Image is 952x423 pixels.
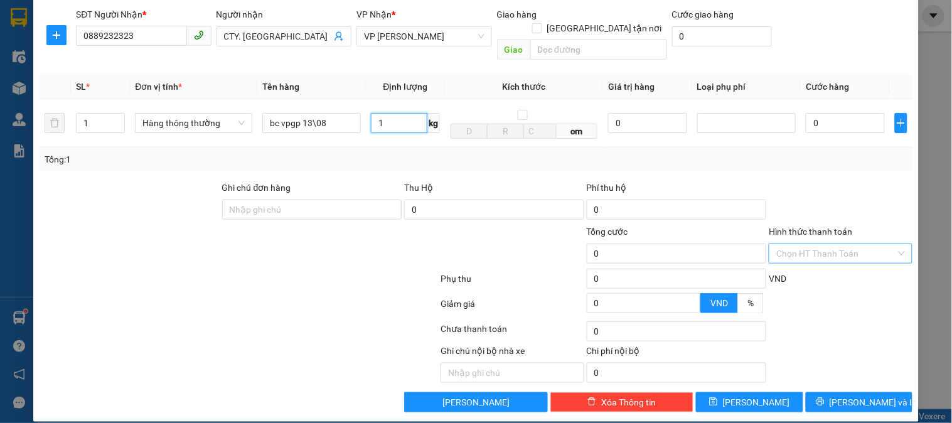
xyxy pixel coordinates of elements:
div: Người nhận [217,8,351,21]
div: Phí thu hộ [587,181,767,200]
input: Ghi chú đơn hàng [222,200,402,220]
label: Cước giao hàng [672,9,734,19]
th: Loại phụ phí [692,75,801,99]
span: VP gửi: [14,73,137,86]
span: [GEOGRAPHIC_DATA] tận nơi [542,21,667,35]
span: kg [427,113,440,133]
button: printer[PERSON_NAME] và In [806,392,912,412]
span: user-add [334,31,344,41]
button: plus [46,25,67,45]
label: Hình thức thanh toán [769,227,852,237]
span: [PERSON_NAME] [723,395,790,409]
span: phone [194,30,204,40]
span: Giao [497,40,530,60]
button: delete [45,113,65,133]
input: R [487,124,524,139]
span: plus [47,30,66,40]
div: Tổng: 1 [45,153,368,166]
span: [PERSON_NAME] [442,395,510,409]
button: [PERSON_NAME] [404,392,547,412]
span: Giá trị hàng [608,82,655,92]
div: Ghi chú nội bộ nhà xe [441,344,584,363]
span: hiếu [53,92,70,101]
img: logo [8,12,61,65]
span: Thu Hộ [404,183,433,193]
strong: PHIẾU GỬI HÀNG [132,27,233,40]
strong: : [DOMAIN_NAME] [127,55,238,67]
span: VP LÊ HỒNG PHONG [364,27,484,46]
label: Ghi chú đơn hàng [222,183,291,193]
button: plus [895,113,907,133]
input: VD: Bàn, Ghế [262,113,361,133]
strong: Người gửi: [13,92,51,101]
span: SL [76,82,86,92]
span: Tổng cước [587,227,628,237]
span: Website [127,56,157,66]
span: save [709,397,718,407]
input: Cước giao hàng [672,26,773,46]
div: Phụ thu [439,272,585,294]
div: SĐT Người Nhận [76,8,211,21]
input: 0 [608,113,687,133]
strong: Hotline : 0889 23 23 23 [142,43,223,52]
div: Giảm giá [439,297,585,319]
div: Chưa thanh toán [439,322,585,344]
span: cm [557,124,597,139]
span: 437A Giải Phóng [51,73,137,86]
span: Cước hàng [806,82,849,92]
button: deleteXóa Thông tin [550,392,693,412]
span: delete [587,397,596,407]
span: Giao hàng [497,9,537,19]
span: printer [816,397,825,407]
span: VP Nhận [356,9,392,19]
span: Xóa Thông tin [601,395,656,409]
span: Kích thước [503,82,546,92]
strong: CÔNG TY TNHH VĨNH QUANG [97,11,268,24]
input: Dọc đường [530,40,667,60]
span: Hàng thông thường [142,114,244,132]
span: Định lượng [383,82,428,92]
div: Chi phí nội bộ [587,344,767,363]
span: Tên hàng [262,82,299,92]
button: save[PERSON_NAME] [696,392,803,412]
input: D [451,124,488,139]
span: VND [710,298,728,308]
span: VND [769,274,786,284]
span: [PERSON_NAME] và In [830,395,917,409]
span: % [747,298,754,308]
span: plus [896,118,907,128]
input: C [523,124,557,139]
input: Nhập ghi chú [441,363,584,383]
span: Đơn vị tính [135,82,182,92]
